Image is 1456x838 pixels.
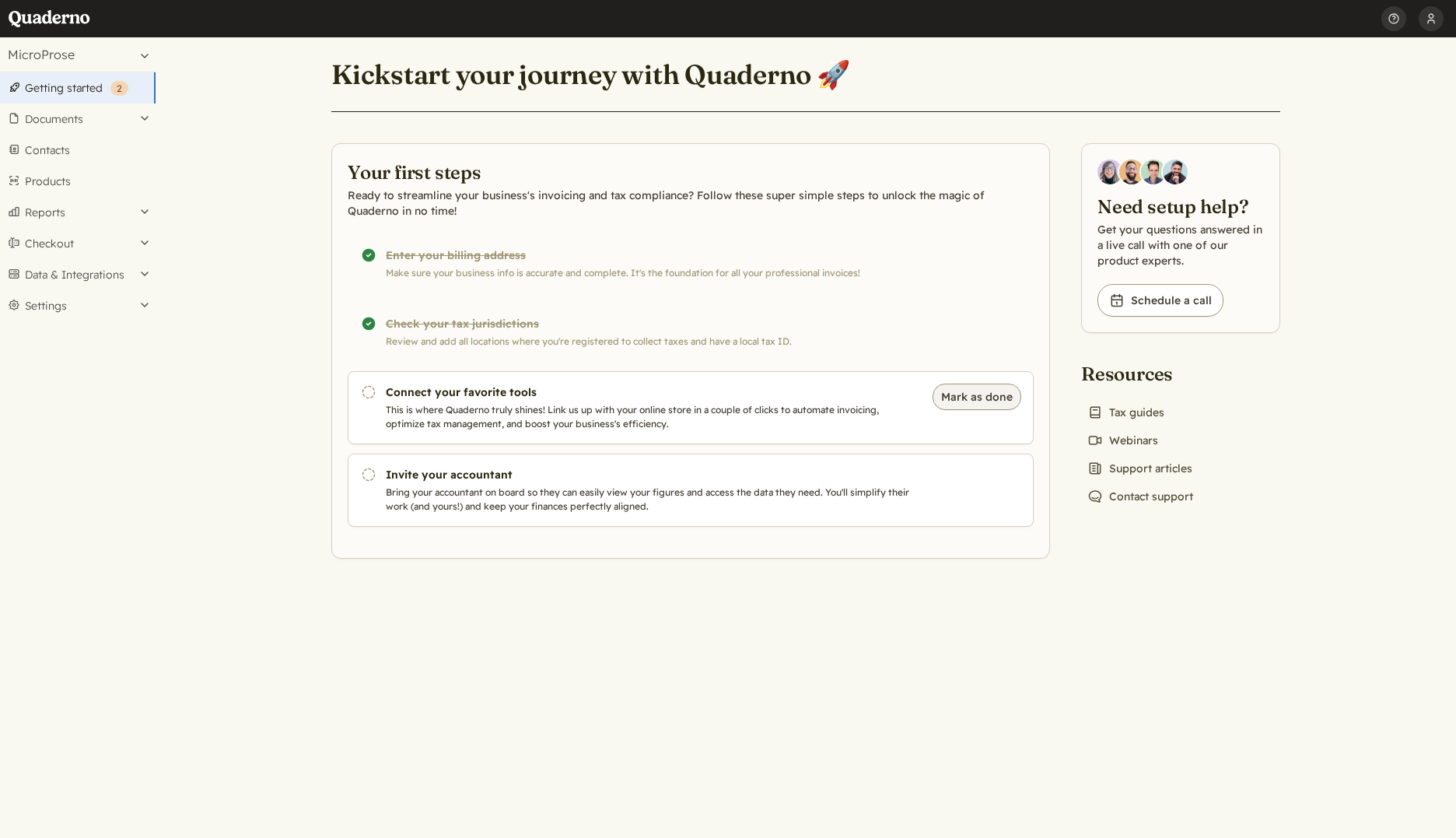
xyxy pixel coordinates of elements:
[348,160,1034,184] h2: Your first steps
[348,188,1034,219] p: Ready to streamline your business's invoicing and tax compliance? Follow these super simple steps...
[1081,458,1199,479] a: Support articles
[1119,160,1144,184] img: Jairo Fumero, Account Executive at Quaderno
[1081,361,1199,386] h2: Resources
[331,58,850,92] h1: Kickstart your journey with Quaderno 🚀
[386,403,916,431] p: This is where Quaderno truly shines! Link us up with your online store in a couple of clicks to a...
[386,486,916,514] p: Bring your accountant on board so they can easily view your figures and access the data they need...
[1081,430,1164,451] a: Webinars
[348,371,1034,444] a: Connect your favorite tools This is where Quaderno truly shines! Link us up with your online stor...
[386,467,916,482] h3: Invite your accountant
[1163,160,1188,184] img: Javier Rubio, DevRel at Quaderno
[1097,222,1264,268] p: Get your questions answered in a live call with one of our product experts.
[1141,160,1166,184] img: Ivo Oltmans, Business Developer at Quaderno
[1081,401,1171,423] a: Tax guides
[348,454,1034,527] a: Invite your accountant Bring your accountant on board so they can easily view your figures and ac...
[117,82,122,94] span: 2
[933,384,1021,410] button: Mark as done
[1097,160,1122,184] img: Diana Carrasco, Account Executive at Quaderno
[1097,194,1264,219] h2: Need setup help?
[1081,486,1199,507] a: Contact support
[386,384,916,400] h3: Connect your favorite tools
[1097,284,1223,317] a: Schedule a call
